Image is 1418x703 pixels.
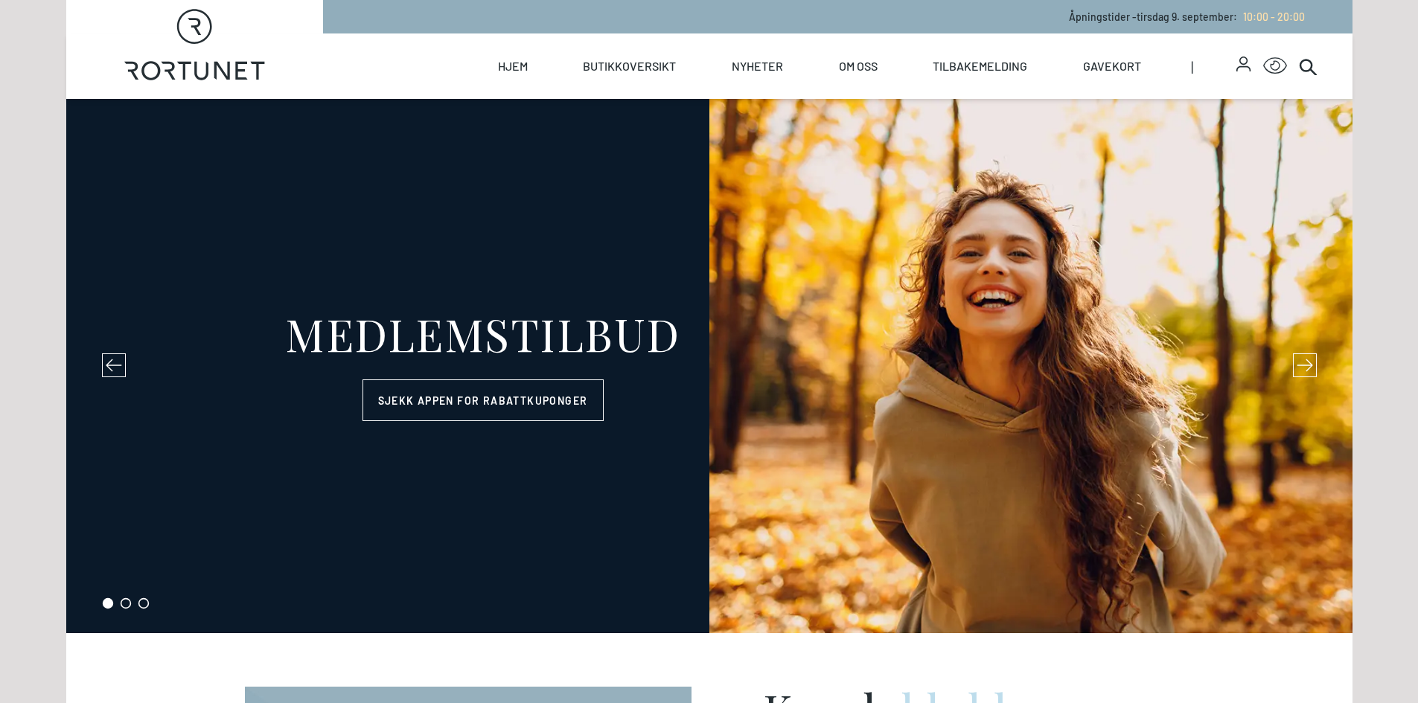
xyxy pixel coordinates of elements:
[363,379,604,421] a: Sjekk appen for rabattkuponger
[66,99,1352,633] section: carousel-slider
[285,311,680,356] div: MEDLEMSTILBUD
[839,33,878,99] a: Om oss
[1263,54,1287,78] button: Open Accessibility Menu
[66,99,1352,633] div: slide 1 of 3
[1191,33,1237,99] span: |
[583,33,676,99] a: Butikkoversikt
[1237,10,1305,23] a: 10:00 - 20:00
[933,33,1027,99] a: Tilbakemelding
[1243,10,1305,23] span: 10:00 - 20:00
[1069,9,1305,25] p: Åpningstider - tirsdag 9. september :
[1083,33,1141,99] a: Gavekort
[498,33,528,99] a: Hjem
[732,33,783,99] a: Nyheter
